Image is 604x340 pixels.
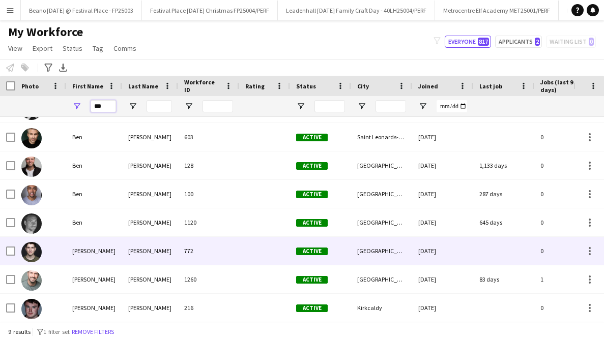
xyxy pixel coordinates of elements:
[351,123,412,151] div: Saint Leonards-on-sea
[178,237,239,265] div: 772
[296,191,328,198] span: Active
[534,265,600,293] div: 1
[178,294,239,322] div: 216
[8,44,22,53] span: View
[296,102,305,111] button: Open Filter Menu
[534,151,600,179] div: 0
[435,1,559,20] button: Metrocentre Elf Academy MET25001/PERF
[178,180,239,208] div: 100
[296,276,328,284] span: Active
[21,270,42,291] img: Benedict Hurley
[278,1,435,20] button: Leadenhall [DATE] Family Craft Day - 40LH25004/PERF
[66,151,122,179] div: Ben
[21,157,42,177] img: Ben Welch
[412,123,473,151] div: [DATE]
[42,61,54,74] app-action-btn: Advanced filters
[245,82,265,90] span: Rating
[495,36,542,48] button: Applicants2
[473,265,534,293] div: 83 days
[351,237,412,265] div: [GEOGRAPHIC_DATA]
[122,151,178,179] div: [PERSON_NAME]
[412,151,473,179] div: [DATE]
[473,180,534,208] div: 287 days
[535,38,540,46] span: 2
[57,61,69,74] app-action-btn: Export XLSX
[128,82,158,90] span: Last Name
[534,294,600,322] div: 0
[478,38,489,46] span: 817
[412,180,473,208] div: [DATE]
[296,134,328,141] span: Active
[28,42,56,55] a: Export
[63,44,82,53] span: Status
[66,294,122,322] div: [PERSON_NAME]
[122,180,178,208] div: [PERSON_NAME]
[72,82,103,90] span: First Name
[89,42,107,55] a: Tag
[351,294,412,322] div: Kirkcaldy
[178,208,239,236] div: 1120
[534,208,600,236] div: 0
[412,265,473,293] div: [DATE]
[122,294,178,322] div: [PERSON_NAME]
[21,242,42,262] img: Benedict Gibson
[66,180,122,208] div: Ben
[59,42,87,55] a: Status
[534,123,600,151] div: 0
[91,100,116,112] input: First Name Filter Input
[33,44,52,53] span: Export
[351,208,412,236] div: [GEOGRAPHIC_DATA]
[351,151,412,179] div: [GEOGRAPHIC_DATA]
[21,185,42,205] img: Ben Wright
[21,128,42,148] img: Ben Watson
[376,100,406,112] input: City Filter Input
[418,102,427,111] button: Open Filter Menu
[4,42,26,55] a: View
[296,219,328,227] span: Active
[122,123,178,151] div: [PERSON_NAME]
[21,213,42,234] img: Ben Yates
[178,123,239,151] div: 603
[178,151,239,179] div: 128
[21,1,142,20] button: Beano [DATE] @ Festival Place - FP25003
[142,1,278,20] button: Festival Place [DATE] Christmas FP25004/PERF
[357,82,369,90] span: City
[128,102,137,111] button: Open Filter Menu
[296,304,328,312] span: Active
[296,248,328,255] span: Active
[540,78,582,94] span: Jobs (last 90 days)
[122,237,178,265] div: [PERSON_NAME]
[351,265,412,293] div: [GEOGRAPHIC_DATA]
[412,237,473,265] div: [DATE]
[93,44,103,53] span: Tag
[66,265,122,293] div: [PERSON_NAME]
[8,24,83,40] span: My Workforce
[66,208,122,236] div: Ben
[113,44,136,53] span: Comms
[72,102,81,111] button: Open Filter Menu
[412,294,473,322] div: [DATE]
[178,265,239,293] div: 1260
[70,326,116,337] button: Remove filters
[21,82,39,90] span: Photo
[21,299,42,319] img: Benjamin Smith
[534,237,600,265] div: 0
[203,100,233,112] input: Workforce ID Filter Input
[473,208,534,236] div: 645 days
[479,82,502,90] span: Last job
[418,82,438,90] span: Joined
[357,102,366,111] button: Open Filter Menu
[184,102,193,111] button: Open Filter Menu
[445,36,491,48] button: Everyone817
[66,237,122,265] div: [PERSON_NAME]
[351,180,412,208] div: [GEOGRAPHIC_DATA]
[534,180,600,208] div: 0
[43,328,70,335] span: 1 filter set
[147,100,172,112] input: Last Name Filter Input
[314,100,345,112] input: Status Filter Input
[412,208,473,236] div: [DATE]
[184,78,221,94] span: Workforce ID
[473,151,534,179] div: 1,133 days
[296,162,328,170] span: Active
[437,100,467,112] input: Joined Filter Input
